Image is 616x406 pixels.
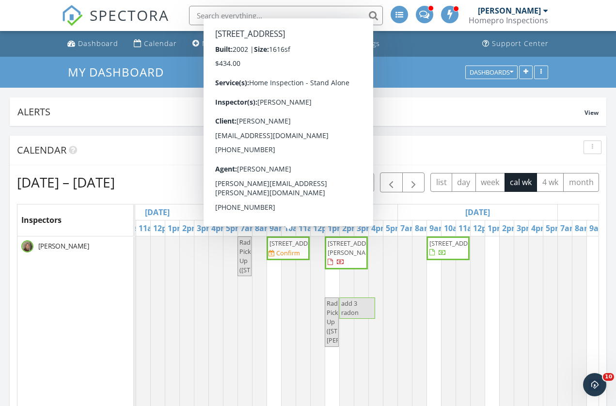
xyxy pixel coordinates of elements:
a: 12pm [151,220,177,236]
button: 4 wk [537,173,564,192]
div: Dashboards [470,69,513,76]
a: 8am [572,220,594,236]
button: Previous [380,172,403,192]
a: 5pm [223,220,245,236]
button: month [563,173,599,192]
h2: [DATE] – [DATE] [17,172,115,192]
a: 11am [456,220,482,236]
button: Dashboards [465,65,518,79]
a: Go to September 28, 2025 [142,204,172,220]
div: New Inspection [202,39,258,48]
a: 4pm [209,220,231,236]
a: 7am [398,220,420,236]
a: My Dashboard [68,64,172,80]
a: 1pm [325,220,347,236]
div: Calendar [144,39,177,48]
a: 3pm [514,220,536,236]
input: Search everything... [189,6,383,25]
span: Radon Pick Up ([STREET_ADDRESS]) [239,238,298,275]
button: week [475,173,505,192]
a: 4pm [529,220,551,236]
a: 11am [296,220,322,236]
a: 7am [238,220,260,236]
a: 7am [558,220,580,236]
a: 3pm [354,220,376,236]
a: 5pm [543,220,565,236]
a: 4pm [369,220,391,236]
a: Go to September 29, 2025 [303,204,332,220]
div: Homepro Inspections [469,16,548,25]
span: Radon Pick Up ([STREET_ADDRESS][PERSON_NAME]) [327,299,383,345]
a: Inspections [269,35,330,53]
a: 12pm [311,220,337,236]
span: [STREET_ADDRESS] [429,239,484,248]
a: 2pm [500,220,521,236]
a: 9am [267,220,289,236]
a: 10am [442,220,468,236]
a: 8am [412,220,434,236]
a: 3pm [194,220,216,236]
a: Dashboard [63,35,122,53]
span: Inspectors [21,215,62,225]
a: Go to September 30, 2025 [463,204,492,220]
button: cal wk [505,173,537,192]
button: Next [402,172,425,192]
div: Inspections [284,39,326,48]
iframe: Intercom live chat [583,373,606,396]
a: 11am [136,220,162,236]
div: Support Center [492,39,549,48]
img: The Best Home Inspection Software - Spectora [62,5,83,26]
a: Calendar [130,35,181,53]
a: 1pm [485,220,507,236]
div: Alerts [17,105,584,118]
span: 10 [603,373,614,381]
a: 9am [587,220,609,236]
button: list [430,173,452,192]
span: SPECTORA [90,5,169,25]
span: View [584,109,599,117]
a: 5pm [383,220,405,236]
img: img_1802.jpeg [21,240,33,252]
span: Calendar [17,143,66,156]
a: 2pm [340,220,362,236]
button: day [452,173,476,192]
a: 8am [253,220,274,236]
a: 10am [282,220,308,236]
a: Support Center [478,35,553,53]
div: Confirm [276,249,300,257]
a: Settings [337,35,384,53]
div: [PERSON_NAME] [478,6,541,16]
span: [PERSON_NAME] [36,241,91,251]
a: 9am [427,220,449,236]
div: Dashboard [78,39,118,48]
a: New Inspection [189,35,262,53]
span: [STREET_ADDRESS][PERSON_NAME] [328,239,382,257]
span: [STREET_ADDRESS] [269,239,324,248]
a: 1pm [165,220,187,236]
a: 2pm [180,220,202,236]
div: Settings [351,39,380,48]
span: add 3 radon [341,299,359,317]
a: 12pm [471,220,497,236]
a: SPECTORA [62,13,169,33]
button: [DATE] [339,173,374,192]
